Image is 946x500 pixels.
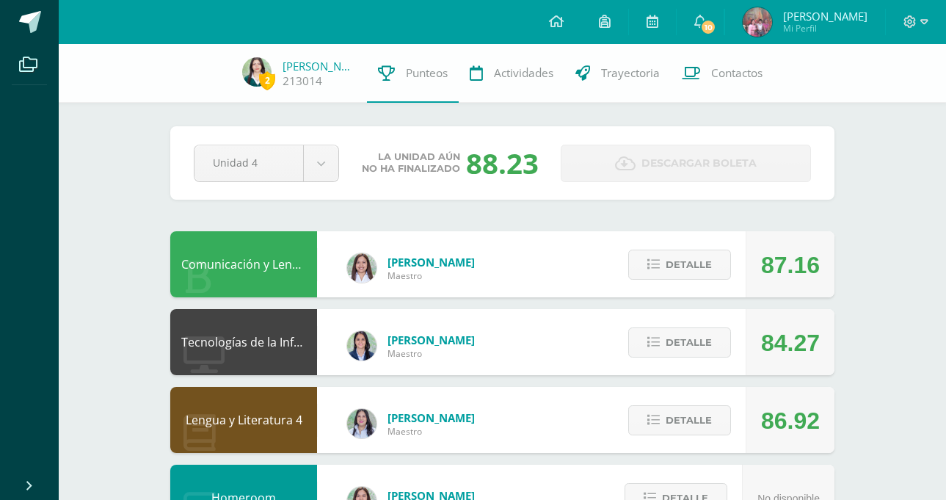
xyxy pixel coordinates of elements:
span: [PERSON_NAME] [388,410,475,425]
a: Trayectoria [564,44,671,103]
span: Punteos [406,65,448,81]
span: Detalle [666,251,712,278]
span: [PERSON_NAME] [783,9,867,23]
span: Descargar boleta [641,145,757,181]
a: Unidad 4 [194,145,338,181]
span: Contactos [711,65,763,81]
a: 213014 [283,73,322,89]
span: Trayectoria [601,65,660,81]
div: Lengua y Literatura 4 [170,387,317,453]
a: Contactos [671,44,774,103]
div: Tecnologías de la Información y la Comunicación 4 [170,309,317,375]
span: Unidad 4 [213,145,285,180]
span: 2 [259,71,275,90]
div: Comunicación y Lenguaje L3 Inglés 4 [170,231,317,297]
span: Detalle [666,407,712,434]
img: df6a3bad71d85cf97c4a6d1acf904499.png [347,409,376,438]
a: [PERSON_NAME] [283,59,356,73]
a: Actividades [459,44,564,103]
button: Detalle [628,250,731,280]
button: Detalle [628,327,731,358]
img: 220c076b6306047aa4ad45b7e8690726.png [743,7,772,37]
span: Maestro [388,269,475,282]
span: [PERSON_NAME] [388,333,475,347]
img: acecb51a315cac2de2e3deefdb732c9f.png [347,253,376,283]
img: 7489ccb779e23ff9f2c3e89c21f82ed0.png [347,331,376,360]
a: Punteos [367,44,459,103]
button: Detalle [628,405,731,435]
div: 84.27 [761,310,820,376]
div: 86.92 [761,388,820,454]
span: Mi Perfil [783,22,867,35]
span: Maestro [388,425,475,438]
div: 88.23 [466,144,539,182]
div: 87.16 [761,232,820,298]
img: 6cc98f2282567af98d954e4206a18671.png [242,57,272,87]
span: 10 [700,19,716,35]
span: [PERSON_NAME] [388,255,475,269]
span: Actividades [494,65,553,81]
span: Detalle [666,329,712,356]
span: Maestro [388,347,475,360]
span: La unidad aún no ha finalizado [362,151,460,175]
